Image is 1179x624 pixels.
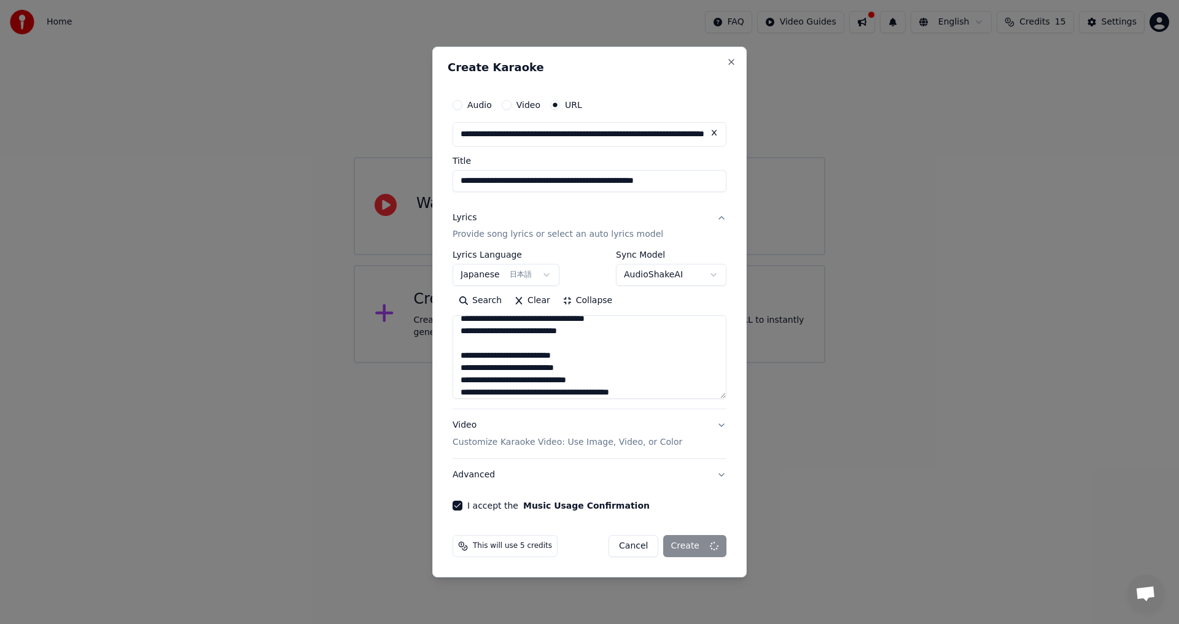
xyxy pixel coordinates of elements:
[453,229,663,241] p: Provide song lyrics or select an auto lyrics model
[453,251,559,260] label: Lyrics Language
[453,202,726,251] button: LyricsProvide song lyrics or select an auto lyrics model
[473,541,552,551] span: This will use 5 credits
[556,291,619,311] button: Collapse
[616,251,726,260] label: Sync Model
[523,501,650,510] button: I accept the
[453,420,682,449] div: Video
[448,62,731,73] h2: Create Karaoke
[453,436,682,449] p: Customize Karaoke Video: Use Image, Video, or Color
[508,291,556,311] button: Clear
[453,291,508,311] button: Search
[467,501,650,510] label: I accept the
[453,410,726,459] button: VideoCustomize Karaoke Video: Use Image, Video, or Color
[565,101,582,109] label: URL
[453,212,477,224] div: Lyrics
[609,535,658,557] button: Cancel
[453,156,726,165] label: Title
[453,459,726,491] button: Advanced
[467,101,492,109] label: Audio
[453,251,726,409] div: LyricsProvide song lyrics or select an auto lyrics model
[516,101,540,109] label: Video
